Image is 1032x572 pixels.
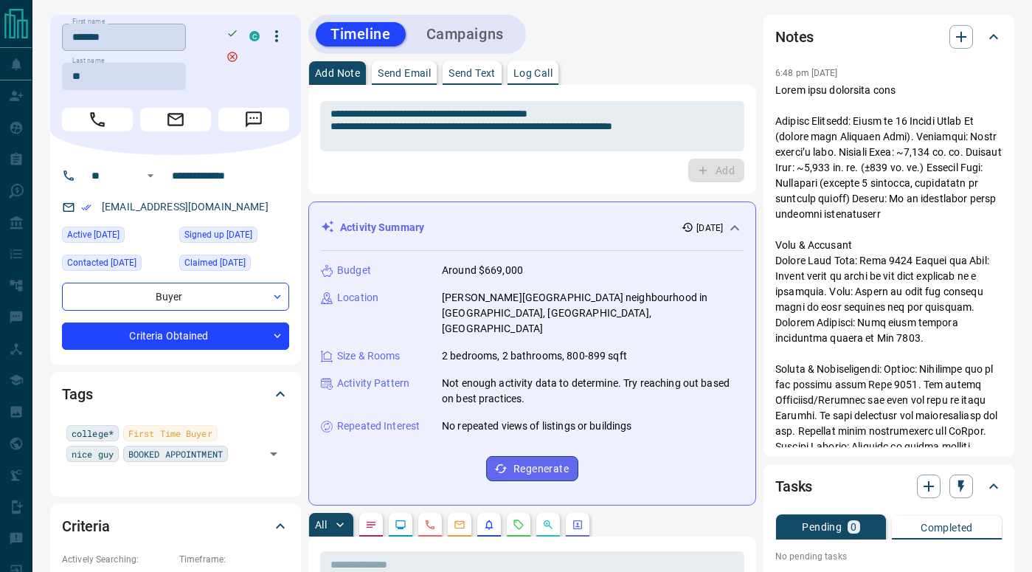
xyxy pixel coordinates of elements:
[442,376,744,407] p: Not enough activity data to determine. Try reaching out based on best practices.
[62,514,110,538] h2: Criteria
[315,68,360,78] p: Add Note
[62,255,172,275] div: Thu Oct 09 2025
[62,108,133,131] span: Call
[128,447,223,461] span: BOOKED APPOINTMENT
[321,214,744,241] div: Activity Summary[DATE]
[179,553,289,566] p: Timeframe:
[365,519,377,531] svg: Notes
[62,323,289,350] div: Criteria Obtained
[67,255,136,270] span: Contacted [DATE]
[81,202,91,213] svg: Email Verified
[486,456,578,481] button: Regenerate
[442,290,744,337] p: [PERSON_NAME][GEOGRAPHIC_DATA] neighbourhood in [GEOGRAPHIC_DATA], [GEOGRAPHIC_DATA], [GEOGRAPHIC...
[378,68,431,78] p: Send Email
[62,227,172,247] div: Tue Oct 07 2025
[184,255,246,270] span: Claimed [DATE]
[315,520,327,530] p: All
[449,68,496,78] p: Send Text
[72,56,105,66] label: Last name
[337,376,409,391] p: Activity Pattern
[62,382,92,406] h2: Tags
[249,31,260,41] div: condos.ca
[142,167,159,185] button: Open
[775,25,814,49] h2: Notes
[67,227,120,242] span: Active [DATE]
[775,19,1002,55] div: Notes
[696,221,723,235] p: [DATE]
[775,545,1002,568] p: No pending tasks
[775,469,1002,504] div: Tasks
[337,290,378,306] p: Location
[442,418,632,434] p: No repeated views of listings or buildings
[775,68,838,78] p: 6:48 pm [DATE]
[851,522,856,532] p: 0
[337,348,401,364] p: Size & Rooms
[442,263,523,278] p: Around $669,000
[102,201,269,213] a: [EMAIL_ADDRESS][DOMAIN_NAME]
[542,519,554,531] svg: Opportunities
[340,220,424,235] p: Activity Summary
[424,519,436,531] svg: Calls
[442,348,627,364] p: 2 bedrooms, 2 bathrooms, 800-899 sqft
[62,509,289,544] div: Criteria
[179,255,289,275] div: Tue Oct 07 2025
[179,227,289,247] div: Sat Jun 21 2025
[483,519,495,531] svg: Listing Alerts
[337,263,371,278] p: Budget
[513,519,524,531] svg: Requests
[62,553,172,566] p: Actively Searching:
[775,475,812,498] h2: Tasks
[337,418,420,434] p: Repeated Interest
[184,227,252,242] span: Signed up [DATE]
[802,522,842,532] p: Pending
[412,22,519,46] button: Campaigns
[72,447,114,461] span: nice guy
[140,108,211,131] span: Email
[263,444,284,464] button: Open
[572,519,583,531] svg: Agent Actions
[454,519,465,531] svg: Emails
[62,283,289,310] div: Buyer
[62,376,289,412] div: Tags
[72,426,114,441] span: college*
[513,68,553,78] p: Log Call
[72,17,105,27] label: First name
[128,426,212,441] span: First Time Buyer
[395,519,406,531] svg: Lead Browsing Activity
[921,523,973,533] p: Completed
[218,108,289,131] span: Message
[316,22,406,46] button: Timeline
[775,83,1002,548] p: Lorem ipsu dolorsita cons Adipisc Elitsedd: Eiusm te 16 Incidi Utlab Et (dolore magn Aliquaen Adm...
